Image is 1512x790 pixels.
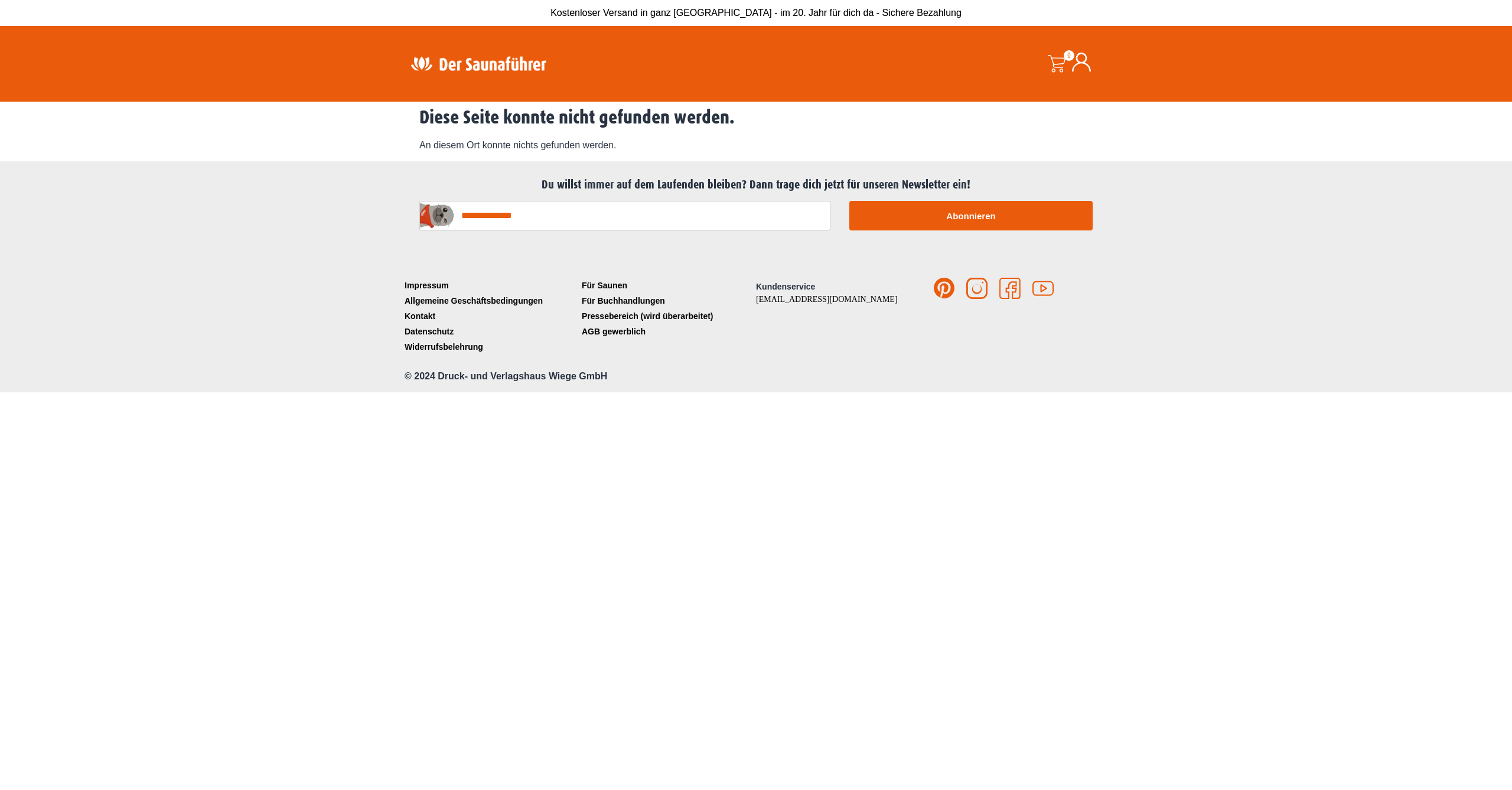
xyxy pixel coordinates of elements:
nav: Menü [402,278,579,355]
p: An diesem Ort konnte nichts gefunden werden. [419,138,1093,152]
a: Widerrufsbelehrung [402,339,579,355]
h1: Diese Seite konnte nicht gefunden werden. [419,106,1093,129]
a: Für Buchhandlungen [579,293,756,308]
a: Impressum [402,278,579,293]
span: © 2024 Druck- und Verlagshaus Wiege GmbH [405,371,607,381]
a: Datenschutz [402,324,579,339]
a: Allgemeine Geschäftsbedingungen [402,293,579,308]
nav: Menü [579,278,756,339]
a: [EMAIL_ADDRESS][DOMAIN_NAME] [756,295,898,304]
a: Für Saunen [579,278,756,293]
span: Kostenloser Versand in ganz [GEOGRAPHIC_DATA] - im 20. Jahr für dich da - Sichere Bezahlung [550,8,962,18]
a: AGB gewerblich [579,324,756,339]
button: Abonnieren [849,201,1093,230]
span: 0 [1064,50,1074,61]
a: Pressebereich (wird überarbeitet) [579,308,756,324]
span: Kundenservice [756,282,815,291]
h2: Du willst immer auf dem Laufenden bleiben? Dann trage dich jetzt für unseren Newsletter ein! [408,178,1104,192]
a: Kontakt [402,308,579,324]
